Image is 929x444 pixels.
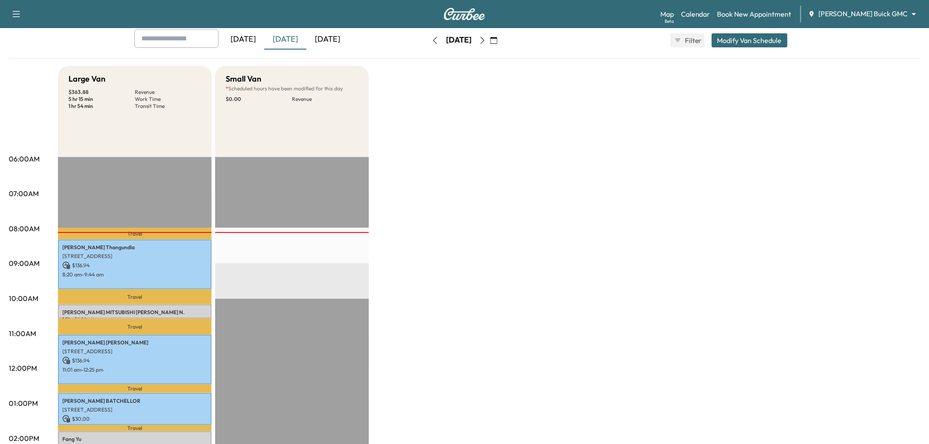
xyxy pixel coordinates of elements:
[135,89,201,96] p: Revenue
[68,89,135,96] p: $ 363.88
[9,363,37,373] p: 12:00PM
[62,415,207,423] p: $ 30.00
[685,35,701,46] span: Filter
[62,406,207,413] p: [STREET_ADDRESS]
[68,96,135,103] p: 5 hr 15 min
[9,328,36,339] p: 11:00AM
[9,258,40,269] p: 09:00AM
[9,154,40,164] p: 06:00AM
[443,8,486,20] img: Curbee Logo
[222,29,264,50] div: [DATE]
[62,436,207,443] p: Fang Yu
[681,9,710,19] a: Calendar
[62,357,207,365] p: $ 136.94
[62,271,207,278] p: 8:20 am - 9:44 am
[62,348,207,355] p: [STREET_ADDRESS]
[68,103,135,110] p: 1 hr 54 min
[306,29,349,50] div: [DATE]
[58,228,212,240] p: Travel
[62,253,207,260] p: [STREET_ADDRESS]
[717,9,792,19] a: Book New Appointment
[135,96,201,103] p: Work Time
[62,261,207,269] p: $ 136.94
[9,433,39,444] p: 02:00PM
[62,339,207,346] p: [PERSON_NAME] [PERSON_NAME]
[58,425,212,432] p: Travel
[670,33,705,47] button: Filter
[62,244,207,251] p: [PERSON_NAME] Thangundla
[264,29,306,50] div: [DATE]
[819,9,908,19] span: [PERSON_NAME] Buick GMC
[226,96,292,103] p: $ 0.00
[58,289,212,304] p: Travel
[58,319,212,334] p: Travel
[62,366,207,373] p: 11:01 am - 12:25 pm
[58,384,212,393] p: Travel
[9,223,40,234] p: 08:00AM
[9,188,39,199] p: 07:00AM
[292,96,358,103] p: Revenue
[712,33,788,47] button: Modify Van Schedule
[665,18,674,25] div: Beta
[446,35,472,46] div: [DATE]
[135,103,201,110] p: Transit Time
[226,85,358,92] p: Scheduled hours have been modified for this day
[9,398,38,408] p: 01:00PM
[62,397,207,405] p: [PERSON_NAME] BATCHELLOR
[660,9,674,19] a: MapBeta
[68,73,105,85] h5: Large Van
[9,293,38,304] p: 10:00AM
[226,73,261,85] h5: Small Van
[62,309,207,323] p: [PERSON_NAME] MITSUBISHI [PERSON_NAME] N. Mitsubishi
